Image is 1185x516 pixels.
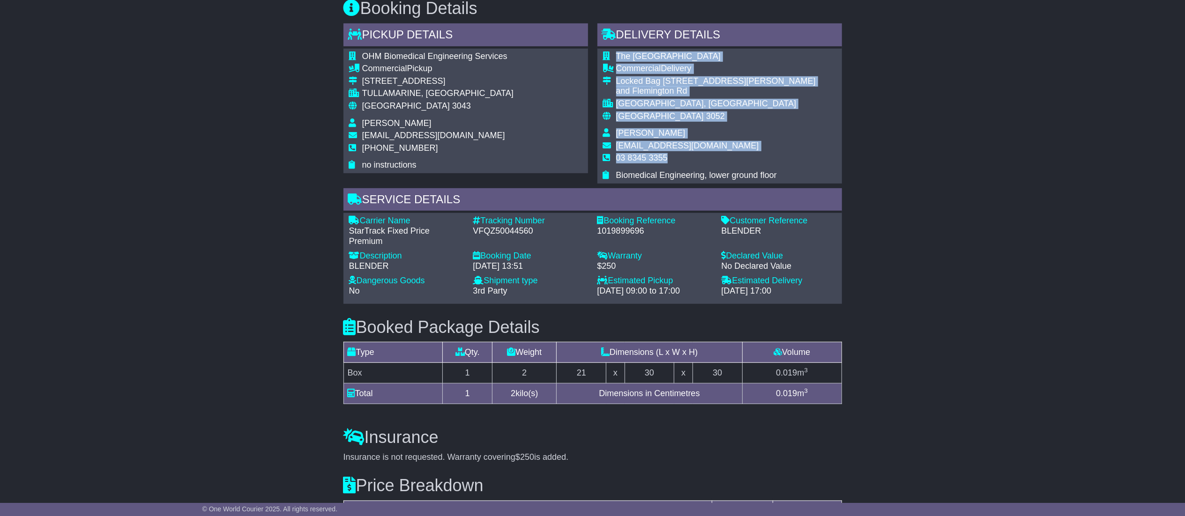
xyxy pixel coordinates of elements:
span: [GEOGRAPHIC_DATA] [616,111,704,121]
div: and Flemington Rd [616,86,816,96]
div: 1019899696 [597,226,712,236]
td: 30 [693,363,742,383]
td: 30 [625,363,674,383]
span: 0.019 [776,389,797,398]
span: no instructions [362,160,417,170]
div: Estimated Delivery [722,276,836,286]
div: Locked Bag [STREET_ADDRESS][PERSON_NAME] [616,76,816,87]
sup: 3 [804,387,808,394]
span: [EMAIL_ADDRESS][DOMAIN_NAME] [616,141,759,150]
h3: Booked Package Details [343,318,842,337]
div: BLENDER [722,226,836,236]
div: Booking Reference [597,216,712,226]
div: $250 [597,261,712,272]
td: Box [343,363,443,383]
div: Insurance is not requested. Warranty covering is added. [343,452,842,463]
td: Dimensions (L x W x H) [557,342,742,363]
span: Commercial [362,64,407,73]
span: 2 [511,389,515,398]
div: No Declared Value [722,261,836,272]
span: 0.019 [776,368,797,377]
div: Shipment type [473,276,588,286]
div: Delivery [616,64,816,74]
div: [STREET_ADDRESS] [362,76,514,87]
div: [DATE] 13:51 [473,261,588,272]
div: Dangerous Goods [349,276,464,286]
span: 3052 [706,111,725,121]
h3: Insurance [343,428,842,447]
span: 3043 [452,101,471,111]
span: $250 [515,452,534,462]
td: Weight [492,342,557,363]
span: No [349,286,360,295]
span: Commercial [616,64,661,73]
div: Warranty [597,251,712,261]
td: kilo(s) [492,383,557,404]
sup: 3 [804,367,808,374]
td: Type [343,342,443,363]
td: Volume [742,342,842,363]
div: TULLAMARINE, [GEOGRAPHIC_DATA] [362,88,514,99]
span: [GEOGRAPHIC_DATA] [362,101,450,111]
div: Description [349,251,464,261]
div: Tracking Number [473,216,588,226]
span: [EMAIL_ADDRESS][DOMAIN_NAME] [362,131,505,140]
td: x [606,363,625,383]
span: 3rd Party [473,286,507,295]
div: Estimated Pickup [597,276,712,286]
span: The [GEOGRAPHIC_DATA] [616,52,721,61]
div: Pickup Details [343,23,588,49]
td: 21 [557,363,606,383]
div: [DATE] 09:00 to 17:00 [597,286,712,296]
span: Biomedical Engineering, lower ground floor [616,170,777,180]
td: m [742,363,842,383]
div: Customer Reference [722,216,836,226]
span: 03 8345 3355 [616,153,668,162]
td: m [742,383,842,404]
div: Delivery Details [597,23,842,49]
div: Service Details [343,188,842,214]
div: VFQZ50044560 [473,226,588,236]
div: Declared Value [722,251,836,261]
span: [PERSON_NAME] [362,118,432,128]
td: 1 [443,363,492,383]
td: x [674,363,693,383]
div: Carrier Name [349,216,464,226]
div: BLENDER [349,261,464,272]
div: [GEOGRAPHIC_DATA], [GEOGRAPHIC_DATA] [616,99,816,109]
td: Qty. [443,342,492,363]
span: [PHONE_NUMBER] [362,143,438,153]
div: StarTrack Fixed Price Premium [349,226,464,246]
div: Pickup [362,64,514,74]
td: 1 [443,383,492,404]
span: [PERSON_NAME] [616,128,686,138]
h3: Price Breakdown [343,476,842,495]
span: OHM Biomedical Engineering Services [362,52,507,61]
span: © One World Courier 2025. All rights reserved. [202,505,338,513]
div: [DATE] 17:00 [722,286,836,296]
div: Booking Date [473,251,588,261]
td: 2 [492,363,557,383]
td: Dimensions in Centimetres [557,383,742,404]
td: Total [343,383,443,404]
